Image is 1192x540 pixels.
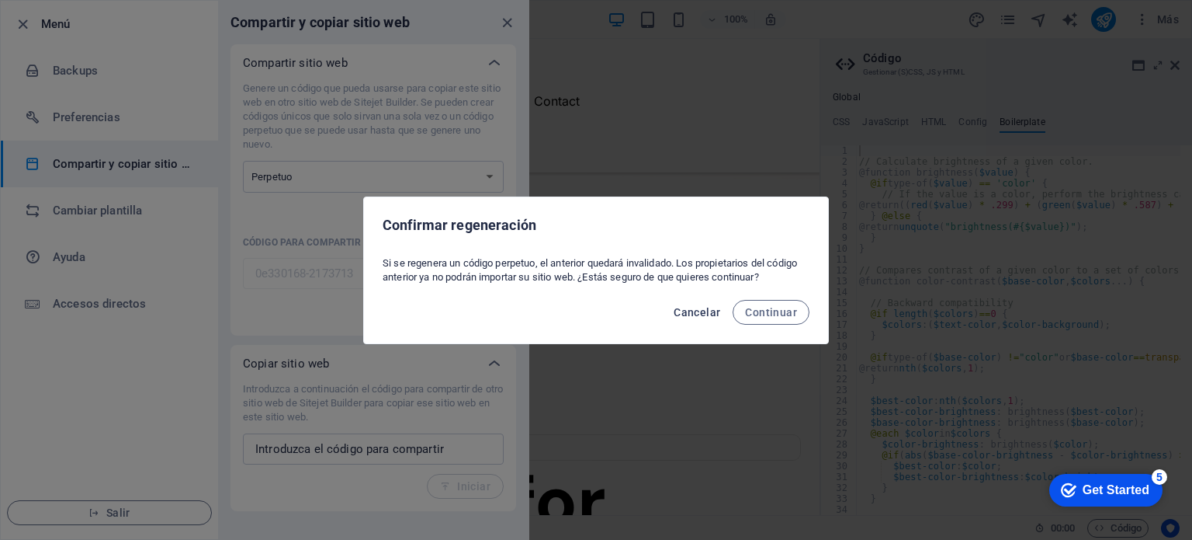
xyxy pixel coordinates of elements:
[364,250,828,291] div: Si se regenera un código perpetuo, el anterior quedará invalidado. Los propietarios del código an...
[667,300,726,325] button: Cancelar
[383,216,809,235] h2: Confirmar regeneración
[674,306,720,319] span: Cancelar
[12,8,126,40] div: Get Started 5 items remaining, 0% complete
[733,300,809,325] button: Continuar
[46,17,113,31] div: Get Started
[745,306,797,319] span: Continuar
[115,3,130,19] div: 5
